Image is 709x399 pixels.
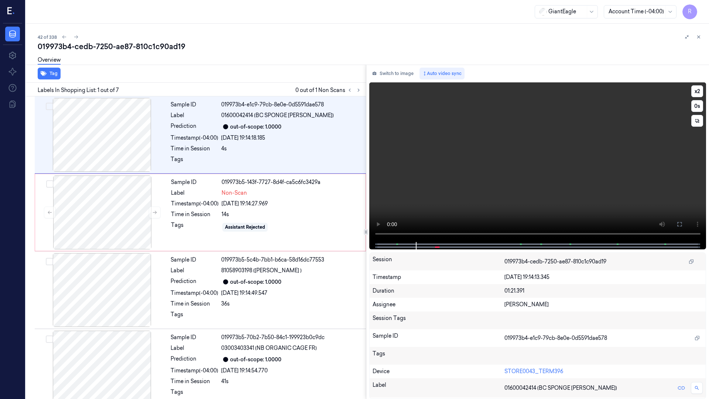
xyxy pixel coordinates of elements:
div: 019973b5-5c4b-7bb1-b6ca-58d16dc77553 [221,256,362,264]
div: 4s [221,145,362,153]
div: Assignee [373,301,505,308]
div: [DATE] 19:14:27.969 [222,200,361,208]
div: 36s [221,300,362,308]
div: Label [373,381,505,395]
div: Sample ID [373,332,505,344]
a: Overview [38,56,61,65]
div: Prediction [171,277,218,286]
div: Label [171,267,218,274]
div: Sample ID [171,334,218,341]
div: Time in Session [171,145,218,153]
div: Duration [373,287,505,295]
span: Labels In Shopping List: 1 out of 7 [38,86,119,94]
div: Label [171,344,218,352]
button: Select row [46,335,53,343]
div: [DATE] 19:14:49.547 [221,289,362,297]
div: out-of-scope: 1.0000 [230,123,281,131]
div: Tags [373,350,505,362]
div: STORE0043_TERM396 [504,368,703,375]
div: Timestamp (-04:00) [171,289,218,297]
button: Tag [38,68,61,79]
button: 0s [691,100,703,112]
span: 0 out of 1 Non Scans [295,86,363,95]
div: Tags [171,221,219,233]
div: [PERSON_NAME] [504,301,703,308]
div: out-of-scope: 1.0000 [230,278,281,286]
button: Select row [46,103,53,110]
span: 01600042414 (BC SPONGE [PERSON_NAME]) [221,112,334,119]
div: 019973b5-70b2-7b50-84c1-199923b0c9dc [221,334,362,341]
div: 01:21.391 [504,287,703,295]
div: [DATE] 19:14:54.770 [221,367,362,375]
div: Time in Session [171,300,218,308]
span: 81058903198 ([PERSON_NAME] ) [221,267,302,274]
div: Time in Session [171,211,219,218]
div: Prediction [171,122,218,131]
div: Tags [171,311,218,323]
div: Timestamp [373,273,505,281]
div: Timestamp (-04:00) [171,200,219,208]
div: Time in Session [171,378,218,385]
div: Sample ID [171,101,218,109]
div: Timestamp (-04:00) [171,367,218,375]
div: 019973b5-143f-7727-8d4f-ca5c6fc3429a [222,178,361,186]
div: Prediction [171,355,218,364]
div: Assistant Rejected [225,224,265,231]
div: Label [171,189,219,197]
span: 019973b4-e1c9-79cb-8e0e-0d5591dae578 [504,334,607,342]
span: 03003403341 (NB ORGANIC CAGE FR) [221,344,317,352]
span: 01600042414 (BC SPONGE [PERSON_NAME]) [504,384,617,392]
div: Session [373,256,505,267]
span: Non-Scan [222,189,247,197]
div: [DATE] 19:14:13.345 [504,273,703,281]
button: Select row [46,180,54,188]
button: Select row [46,258,53,265]
div: Timestamp (-04:00) [171,134,218,142]
div: Sample ID [171,256,218,264]
div: Tags [171,156,218,167]
button: R [682,4,697,19]
div: 14s [222,211,361,218]
div: 019973b4-cedb-7250-ae87-810c1c90ad19 [38,41,703,52]
div: Device [373,368,505,375]
button: Switch to image [369,68,417,79]
button: Auto video sync [419,68,465,79]
div: Session Tags [373,314,505,326]
span: 019973b4-cedb-7250-ae87-810c1c90ad19 [504,258,606,266]
div: Sample ID [171,178,219,186]
span: 42 of 338 [38,34,57,40]
div: 019973b4-e1c9-79cb-8e0e-0d5591dae578 [221,101,362,109]
div: Label [171,112,218,119]
button: x2 [691,85,703,97]
div: [DATE] 19:14:18.185 [221,134,362,142]
div: 41s [221,378,362,385]
div: out-of-scope: 1.0000 [230,356,281,364]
